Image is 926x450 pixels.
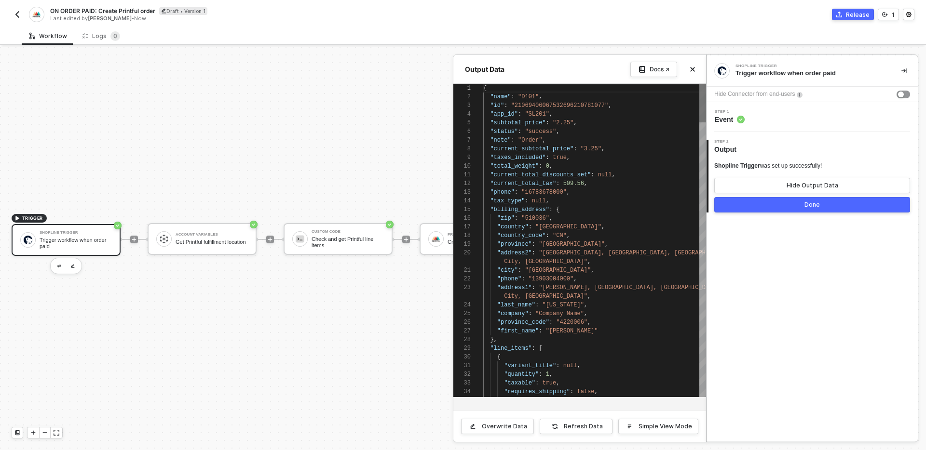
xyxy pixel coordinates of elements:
div: Output Data [461,65,508,74]
span: : [532,241,535,248]
span: [ [539,345,542,352]
span: , [584,302,587,308]
div: Last edited by - Now [50,15,462,22]
span: : [539,371,542,378]
div: 3 [453,101,471,110]
span: "city" [497,267,518,274]
span: "subtotal_price" [490,119,545,126]
span: "13903004000" [529,276,574,282]
a: Docs ↗ [630,62,677,77]
span: : [518,111,521,118]
span: "taxable" [504,380,535,386]
div: 24 [453,301,471,309]
div: 29 [453,344,471,353]
span: : [532,250,535,256]
span: "Order" [518,137,542,144]
span: Output [714,145,740,154]
div: Done [804,201,820,209]
span: "current_subtotal_price" [490,146,573,152]
div: Hide Output Data [787,182,838,189]
span: "2.25" [553,119,573,126]
div: 1 [892,11,895,19]
span: : [573,146,577,152]
span: , [549,215,553,222]
div: 26 [453,318,471,327]
span: City, [GEOGRAPHIC_DATA]" [504,293,587,300]
span: "4220006" [556,319,587,326]
span: icon-expand [54,430,59,436]
div: Overwrite Data [482,423,527,430]
span: { [497,354,501,360]
span: "requires_shipping" [504,388,570,395]
div: Trigger workflow when order paid [735,69,886,78]
span: icon-edit [161,8,166,13]
span: "billing_address" [490,206,549,213]
span: "app_id" [490,111,518,118]
span: "province_code" [497,319,549,326]
span: null [598,172,612,178]
button: Close [687,64,698,75]
span: "success" [525,128,556,135]
span: null [532,198,546,204]
span: , [549,163,553,170]
div: 34 [453,387,471,396]
span: : [532,345,535,352]
span: "[GEOGRAPHIC_DATA]" [539,241,605,248]
span: icon-commerce [836,12,842,17]
span: false [577,388,594,395]
span: icon-settings [906,12,912,17]
span: : [535,302,539,308]
span: "last_name" [497,302,535,308]
div: Docs ↗ [650,66,669,73]
div: Step 1Event [707,110,918,124]
div: was set up successfully! [714,162,822,170]
span: : [511,137,515,144]
div: 7 [453,136,471,145]
button: Refresh Data [540,419,613,434]
textarea: Editor content;Press Alt+F1 for Accessibility Options. [483,84,484,93]
button: back [12,9,23,20]
span: "line_items" [490,345,531,352]
span: : [556,180,559,187]
span: true [542,380,556,386]
span: , [542,137,545,144]
span: "[PERSON_NAME], [GEOGRAPHIC_DATA], [GEOGRAPHIC_DATA] [539,284,719,291]
span: "phone" [497,276,521,282]
span: true [553,154,567,161]
div: Draft • Version 1 [159,7,207,15]
div: 9 [453,153,471,162]
div: Logs [82,31,120,41]
span: , [587,293,591,300]
div: Refresh Data [564,423,603,430]
span: "[GEOGRAPHIC_DATA]" [535,224,601,230]
span: , [608,102,612,109]
span: : [515,189,518,196]
span: { [483,85,487,92]
div: 5 [453,119,471,127]
span: "name" [490,93,511,100]
div: 6 [453,127,471,136]
sup: 0 [110,31,120,41]
div: 13 [453,188,471,197]
span: "D101" [518,93,539,100]
div: 23 [453,283,471,292]
div: 22 [453,275,471,283]
span: : [532,284,535,291]
span: "note" [490,137,511,144]
div: 25 [453,309,471,318]
span: "current_total_discounts_set" [490,172,591,178]
button: Done [714,197,910,212]
div: Workflow [29,32,67,40]
span: "country" [497,224,529,230]
span: : [539,163,542,170]
span: , [567,154,570,161]
span: , [584,310,587,317]
div: Hide Connector from end-users [714,90,795,99]
span: : [546,232,549,239]
button: Hide Output Data [714,178,910,193]
span: 1 [546,371,549,378]
span: , [605,241,608,248]
div: 11 [453,171,471,179]
span: "address2" [497,250,532,256]
span: "tax_type" [490,198,525,204]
